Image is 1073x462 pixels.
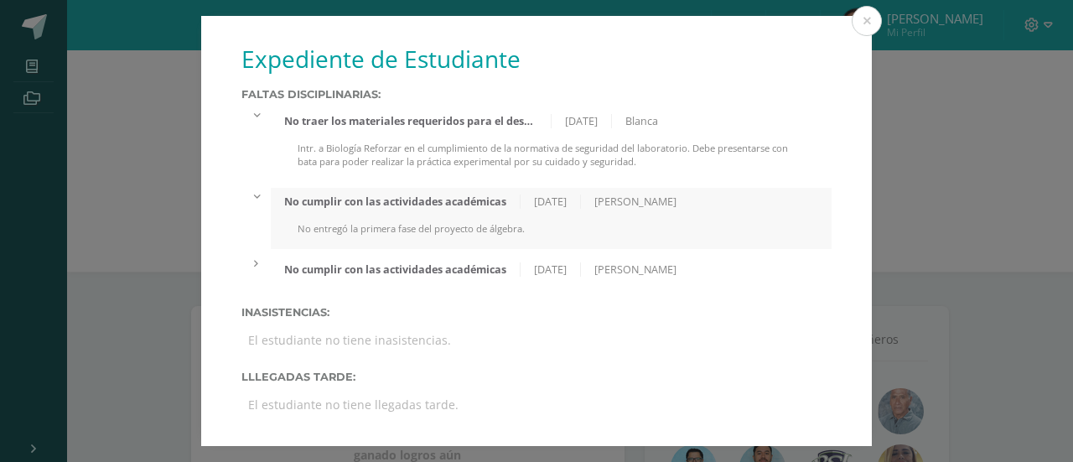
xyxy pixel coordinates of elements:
div: [DATE] [521,262,581,277]
label: Faltas Disciplinarias: [241,88,832,101]
div: El estudiante no tiene llegadas tarde. [241,390,832,419]
div: No cumplir con las actividades académicas [271,262,521,277]
div: No traer los materiales requeridos para el desarrollo de las clases [271,114,551,128]
div: [PERSON_NAME] [581,195,690,209]
div: El estudiante no tiene inasistencias. [241,325,832,355]
div: [DATE] [552,114,612,128]
label: Inasistencias: [241,306,832,319]
div: No cumplir con las actividades académicas [271,195,521,209]
div: Blanca [612,114,671,128]
div: [DATE] [521,195,581,209]
h1: Expediente de Estudiante [241,43,832,75]
div: [PERSON_NAME] [581,262,690,277]
button: Close (Esc) [852,6,882,36]
label: Lllegadas tarde: [241,371,832,383]
div: No entregó la primera fase del proyecto de álgebra. [271,222,832,249]
div: Intr. a Biología Reforzar en el cumplimiento de la normativa de seguridad del laboratorio. Debe p... [271,142,832,182]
